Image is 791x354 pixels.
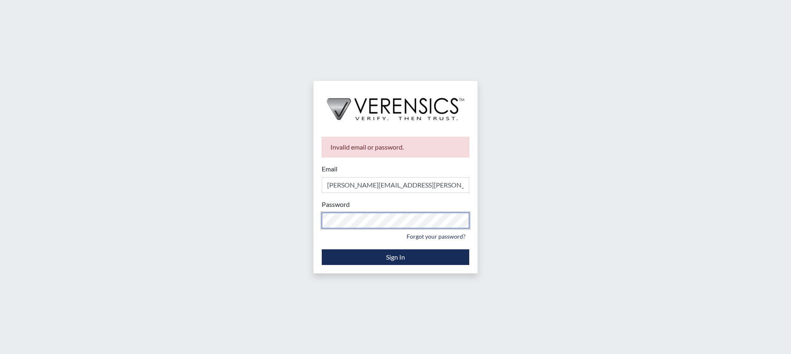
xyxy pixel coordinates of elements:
label: Email [322,164,337,174]
input: Email [322,177,469,193]
div: Invalid email or password. [322,137,469,157]
label: Password [322,199,350,209]
button: Sign In [322,249,469,265]
img: logo-wide-black.2aad4157.png [314,81,477,129]
a: Forgot your password? [403,230,469,243]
